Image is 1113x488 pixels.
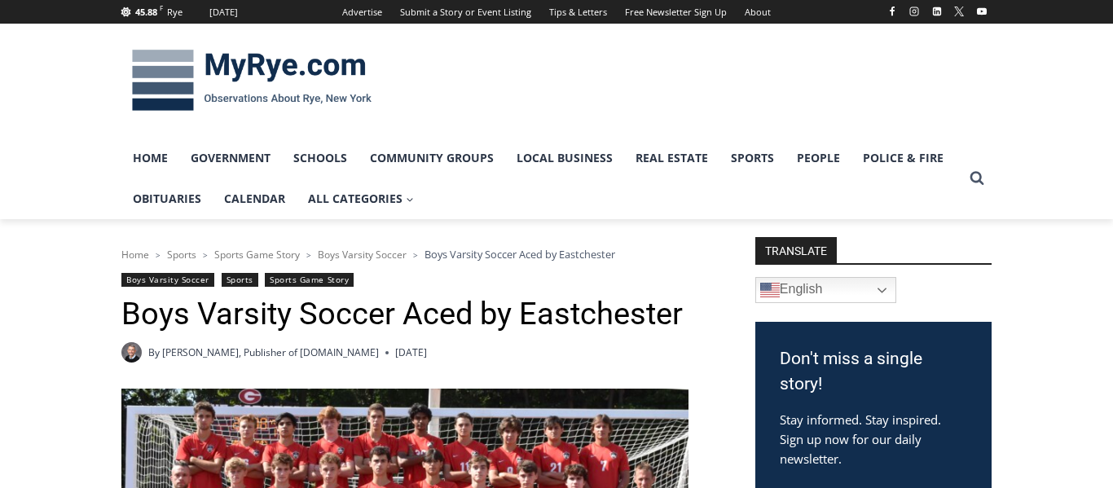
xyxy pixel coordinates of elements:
[318,248,407,262] a: Boys Varsity Soccer
[121,178,213,219] a: Obituaries
[359,138,505,178] a: Community Groups
[121,38,382,123] img: MyRye.com
[306,249,311,261] span: >
[162,345,379,359] a: [PERSON_NAME], Publisher of [DOMAIN_NAME]
[962,164,992,193] button: View Search Form
[719,138,785,178] a: Sports
[755,237,837,263] strong: TRANSLATE
[222,273,258,287] a: Sports
[972,2,992,21] a: YouTube
[760,280,780,300] img: en
[121,248,149,262] a: Home
[121,138,962,220] nav: Primary Navigation
[785,138,851,178] a: People
[213,178,297,219] a: Calendar
[505,138,624,178] a: Local Business
[425,247,615,262] span: Boys Varsity Soccer Aced by Eastchester
[209,5,238,20] div: [DATE]
[121,273,214,287] a: Boys Varsity Soccer
[927,2,947,21] a: Linkedin
[282,138,359,178] a: Schools
[297,178,425,219] a: All Categories
[308,190,414,208] span: All Categories
[904,2,924,21] a: Instagram
[121,342,142,363] a: Author image
[624,138,719,178] a: Real Estate
[167,5,183,20] div: Rye
[780,410,967,468] p: Stay informed. Stay inspired. Sign up now for our daily newsletter.
[148,345,160,360] span: By
[121,246,712,262] nav: Breadcrumbs
[214,248,300,262] a: Sports Game Story
[135,6,157,18] span: 45.88
[121,138,179,178] a: Home
[413,249,418,261] span: >
[755,277,896,303] a: English
[160,3,163,12] span: F
[167,248,196,262] a: Sports
[265,273,354,287] a: Sports Game Story
[121,296,712,333] h1: Boys Varsity Soccer Aced by Eastchester
[851,138,955,178] a: Police & Fire
[203,249,208,261] span: >
[179,138,282,178] a: Government
[780,346,967,398] h3: Don't miss a single story!
[949,2,969,21] a: X
[395,345,427,360] time: [DATE]
[882,2,902,21] a: Facebook
[156,249,161,261] span: >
